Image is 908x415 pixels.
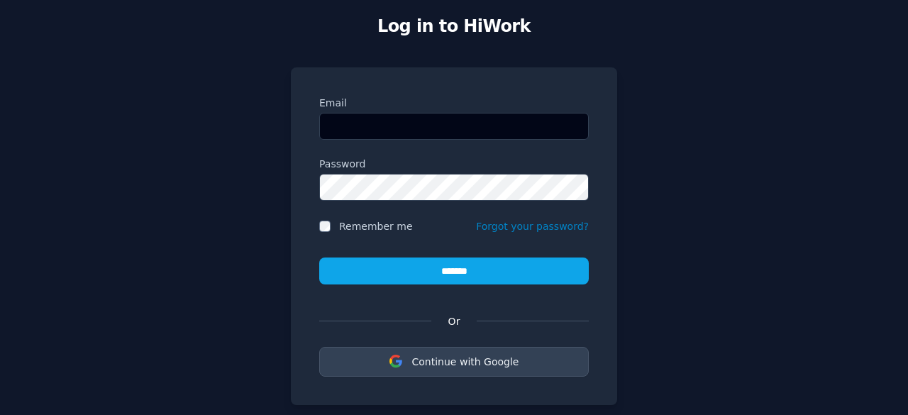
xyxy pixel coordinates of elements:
[476,221,589,232] a: Forgot your password?
[339,219,413,233] label: Remember me
[319,96,589,110] label: Email
[319,347,589,377] button: Continue with Google
[319,157,589,171] label: Password
[431,313,477,330] span: Or
[295,13,613,39] h2: Log in to HiWork
[412,356,519,367] span: Continue with Google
